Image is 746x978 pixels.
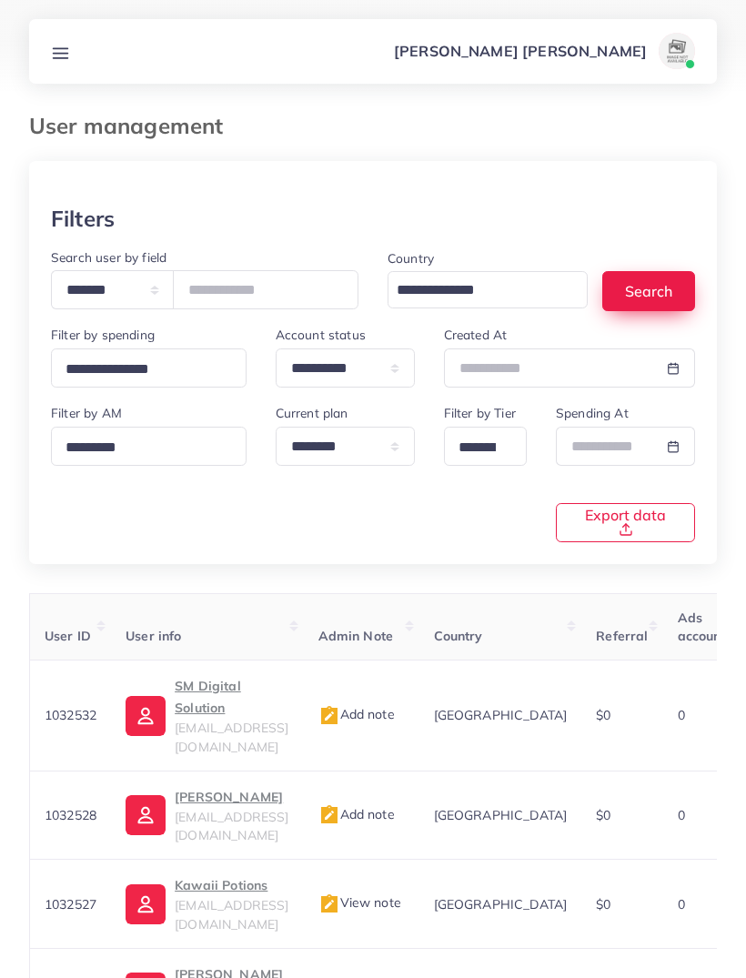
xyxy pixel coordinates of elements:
[602,271,695,310] button: Search
[126,628,181,644] span: User info
[596,707,610,723] span: $0
[579,508,672,537] span: Export data
[388,249,434,267] label: Country
[444,427,527,466] div: Search for option
[434,807,568,823] span: [GEOGRAPHIC_DATA]
[678,896,685,912] span: 0
[318,893,340,915] img: admin_note.cdd0b510.svg
[175,874,288,896] p: Kawaii Potions
[45,896,96,912] span: 1032527
[45,807,96,823] span: 1032528
[434,628,483,644] span: Country
[434,896,568,912] span: [GEOGRAPHIC_DATA]
[51,427,247,466] div: Search for option
[126,675,288,756] a: SM Digital Solution[EMAIL_ADDRESS][DOMAIN_NAME]
[556,404,629,422] label: Spending At
[51,404,122,422] label: Filter by AM
[45,707,96,723] span: 1032532
[556,503,695,542] button: Export data
[318,628,394,644] span: Admin Note
[175,809,288,843] span: [EMAIL_ADDRESS][DOMAIN_NAME]
[444,326,508,344] label: Created At
[51,248,166,267] label: Search user by field
[51,206,115,232] h3: Filters
[384,33,702,69] a: [PERSON_NAME] [PERSON_NAME]avatar
[276,404,348,422] label: Current plan
[318,705,340,727] img: admin_note.cdd0b510.svg
[175,675,288,719] p: SM Digital Solution
[276,326,366,344] label: Account status
[126,874,288,933] a: Kawaii Potions[EMAIL_ADDRESS][DOMAIN_NAME]
[659,33,695,69] img: avatar
[175,786,288,808] p: [PERSON_NAME]
[452,434,503,462] input: Search for option
[59,434,223,462] input: Search for option
[175,720,288,754] span: [EMAIL_ADDRESS][DOMAIN_NAME]
[388,271,588,308] div: Search for option
[126,696,166,736] img: ic-user-info.36bf1079.svg
[318,894,401,911] span: View note
[678,610,732,644] span: Ads accounts
[318,806,395,822] span: Add note
[318,804,340,826] img: admin_note.cdd0b510.svg
[51,326,155,344] label: Filter by spending
[318,706,395,722] span: Add note
[126,786,288,845] a: [PERSON_NAME][EMAIL_ADDRESS][DOMAIN_NAME]
[29,113,237,139] h3: User management
[678,807,685,823] span: 0
[678,707,685,723] span: 0
[444,404,516,422] label: Filter by Tier
[175,897,288,932] span: [EMAIL_ADDRESS][DOMAIN_NAME]
[596,807,610,823] span: $0
[394,40,647,62] p: [PERSON_NAME] [PERSON_NAME]
[390,277,564,305] input: Search for option
[45,628,91,644] span: User ID
[59,356,223,384] input: Search for option
[126,884,166,924] img: ic-user-info.36bf1079.svg
[51,348,247,388] div: Search for option
[596,896,610,912] span: $0
[596,628,648,644] span: Referral
[126,795,166,835] img: ic-user-info.36bf1079.svg
[434,707,568,723] span: [GEOGRAPHIC_DATA]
